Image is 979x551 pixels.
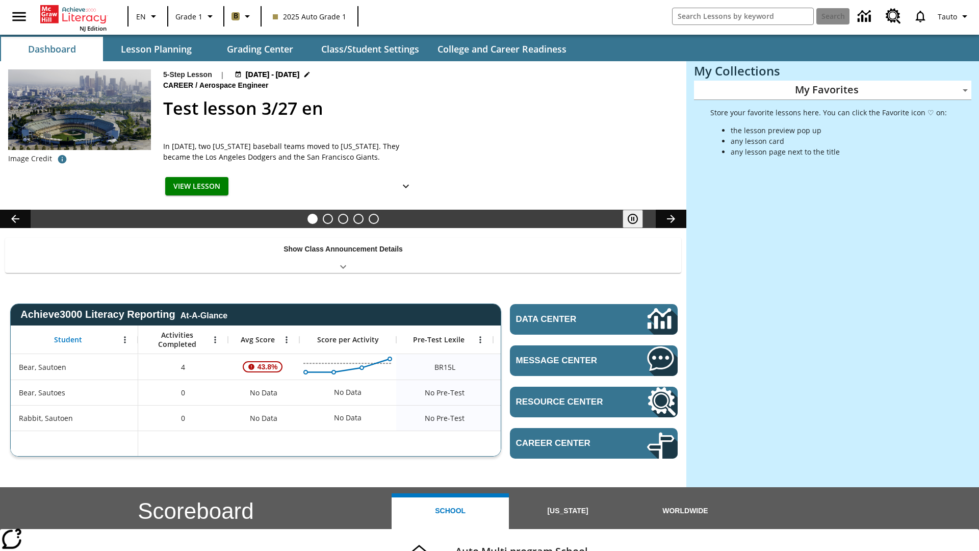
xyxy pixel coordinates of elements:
[175,11,202,22] span: Grade 1
[4,2,34,32] button: Open side menu
[40,4,107,24] a: Home
[731,136,947,146] li: any lesson card
[245,408,282,429] span: No Data
[40,3,107,32] div: Home
[392,493,509,529] button: School
[673,8,813,24] input: search field
[516,438,616,448] span: Career Center
[19,413,73,423] span: Rabbit, Sautoen
[317,335,379,344] span: Score per Activity
[627,493,744,529] button: Worldwide
[220,69,224,80] span: |
[273,11,346,22] span: 2025 Auto Grade 1
[181,413,185,423] span: 0
[163,80,195,91] span: Career
[143,331,211,349] span: Activities Completed
[710,107,947,118] p: Store your favorite lessons here. You can click the Favorite icon ♡ on:
[623,210,643,228] button: Pause
[234,10,238,22] span: B
[163,141,418,162] span: In 1958, two New York baseball teams moved to California. They became the Los Angeles Dodgers and...
[181,362,185,372] span: 4
[163,69,212,80] p: 5-Step Lesson
[510,304,678,335] a: Data Center
[227,7,257,26] button: Boost Class color is light brown. Change class color
[195,81,197,89] span: /
[54,335,82,344] span: Student
[279,332,294,347] button: Open Menu
[510,428,678,459] a: Career Center
[880,3,907,30] a: Resource Center, Will open in new tab
[510,387,678,417] a: Resource Center, Will open in new tab
[208,332,223,347] button: Open Menu
[313,37,427,61] button: Class/Student Settings
[493,405,590,431] div: No Data, Rabbit, Sautoen
[473,332,488,347] button: Open Menu
[353,214,364,224] button: Slide 4 Pre-release lesson
[694,64,971,78] h3: My Collections
[165,177,228,196] button: View Lesson
[52,150,72,168] button: Image credit: David Sucsy/E+/Getty Images
[8,154,52,164] p: Image Credit
[132,7,164,26] button: Language: EN, Select a language
[228,354,299,380] div: , 43.8%, Attention! This student's Average First Try Score of 43.8% is below 65%, Bear, Sautoen
[425,387,465,398] span: No Pre-Test, Bear, Sautoes
[907,3,934,30] a: Notifications
[731,146,947,157] li: any lesson page next to the title
[241,335,275,344] span: Avg Score
[5,238,681,273] div: Show Class Announcement Details
[233,69,313,80] button: Aug 24 - Aug 24 Choose Dates
[19,387,65,398] span: Bear, Sautoes
[117,332,133,347] button: Open Menu
[338,214,348,224] button: Slide 3 Cars of the Future?
[138,354,228,380] div: 4, Bear, Sautoen
[516,397,616,407] span: Resource Center
[329,408,367,428] div: No Data, Rabbit, Sautoen
[138,405,228,431] div: 0, Rabbit, Sautoen
[138,380,228,405] div: 0, Bear, Sautoes
[20,309,227,320] span: Achieve3000 Literacy Reporting
[1,37,103,61] button: Dashboard
[425,413,465,423] span: No Pre-Test, Rabbit, Sautoen
[934,7,975,26] button: Profile/Settings
[493,354,590,380] div: 10 Lexile, ER, Based on the Lexile Reading measure, student is an Emerging Reader (ER) and will h...
[136,11,146,22] span: EN
[199,80,270,91] span: Aerospace Engineer
[493,380,590,405] div: No Data, Bear, Sautoes
[656,210,686,228] button: Lesson carousel, Next
[307,214,318,224] button: Slide 1 Test lesson 3/27 en
[8,69,151,150] img: Dodgers stadium.
[731,125,947,136] li: the lesson preview pop up
[228,405,299,431] div: No Data, Rabbit, Sautoen
[228,380,299,405] div: No Data, Bear, Sautoes
[181,309,227,320] div: At-A-Glance
[246,69,299,80] span: [DATE] - [DATE]
[413,335,465,344] span: Pre-Test Lexile
[852,3,880,31] a: Data Center
[245,382,282,403] span: No Data
[434,362,455,372] span: Beginning reader 15 Lexile, Bear, Sautoen
[516,356,616,366] span: Message Center
[284,244,403,255] p: Show Class Announcement Details
[516,314,612,324] span: Data Center
[181,387,185,398] span: 0
[171,7,220,26] button: Grade: Grade 1, Select a grade
[623,210,653,228] div: Pause
[163,141,418,162] div: In [DATE], two [US_STATE] baseball teams moved to [US_STATE]. They became the Los Angeles Dodgers...
[369,214,379,224] button: Slide 5 Remembering Justice O'Connor
[329,382,367,403] div: No Data, Bear, Sautoes
[163,95,674,121] h2: Test lesson 3/27 en
[509,493,626,529] button: [US_STATE]
[694,81,971,100] div: My Favorites
[938,11,957,22] span: Tauto
[323,214,333,224] button: Slide 2 Ask the Scientist: Furry Friends
[253,358,282,376] span: 43.8%
[80,24,107,32] span: NJ Edition
[429,37,575,61] button: College and Career Readiness
[105,37,207,61] button: Lesson Planning
[396,177,416,196] button: Show Details
[19,362,66,372] span: Bear, Sautoen
[209,37,311,61] button: Grading Center
[510,345,678,376] a: Message Center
